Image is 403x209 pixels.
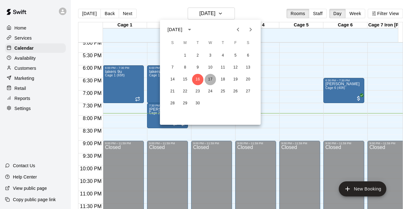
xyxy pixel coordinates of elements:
[192,37,203,49] span: Tuesday
[230,37,241,49] span: Friday
[192,86,203,97] button: 23
[242,86,254,97] button: 27
[192,74,203,85] button: 16
[205,74,216,85] button: 17
[184,24,195,35] button: calendar view is open, switch to year view
[192,50,203,61] button: 2
[167,37,178,49] span: Sunday
[179,37,191,49] span: Monday
[167,86,178,97] button: 21
[242,74,254,85] button: 20
[230,86,241,97] button: 26
[192,98,203,109] button: 30
[167,26,182,33] div: [DATE]
[232,23,244,36] button: Previous month
[217,74,229,85] button: 18
[205,50,216,61] button: 3
[192,62,203,73] button: 9
[167,98,178,109] button: 28
[167,62,178,73] button: 7
[167,74,178,85] button: 14
[179,50,191,61] button: 1
[242,37,254,49] span: Saturday
[217,86,229,97] button: 25
[217,50,229,61] button: 4
[205,62,216,73] button: 10
[242,50,254,61] button: 6
[179,98,191,109] button: 29
[205,37,216,49] span: Wednesday
[230,62,241,73] button: 12
[242,62,254,73] button: 13
[230,74,241,85] button: 19
[179,74,191,85] button: 15
[217,37,229,49] span: Thursday
[205,86,216,97] button: 24
[230,50,241,61] button: 5
[217,62,229,73] button: 11
[244,23,257,36] button: Next month
[179,62,191,73] button: 8
[179,86,191,97] button: 22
